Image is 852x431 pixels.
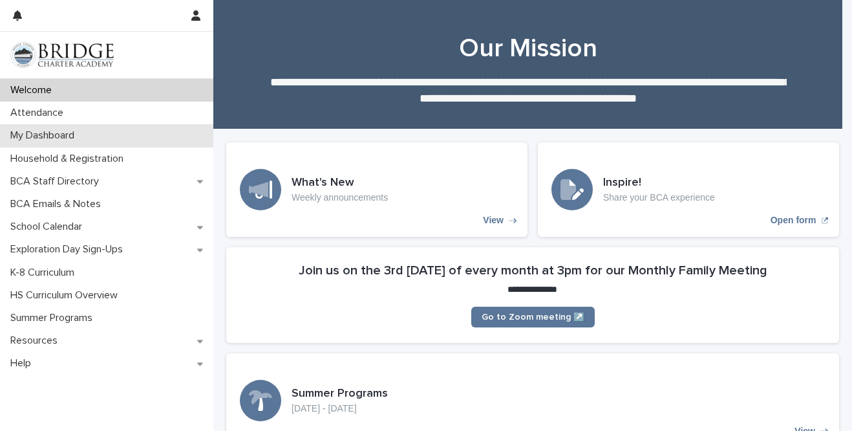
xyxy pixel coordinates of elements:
h2: Join us on the 3rd [DATE] of every month at 3pm for our Monthly Family Meeting [299,263,767,278]
p: Weekly announcements [292,192,388,203]
a: Go to Zoom meeting ↗️ [471,307,595,327]
p: School Calendar [5,221,92,233]
p: BCA Emails & Notes [5,198,111,210]
h3: Inspire! [603,176,715,190]
p: Summer Programs [5,312,103,324]
h3: Summer Programs [292,387,388,401]
p: Resources [5,335,68,347]
span: Go to Zoom meeting ↗️ [482,313,584,322]
p: Exploration Day Sign-Ups [5,243,133,256]
p: HS Curriculum Overview [5,289,128,302]
h3: What's New [292,176,388,190]
p: [DATE] - [DATE] [292,403,388,414]
a: View [226,142,527,237]
p: Attendance [5,107,74,119]
p: K-8 Curriculum [5,267,85,279]
img: V1C1m3IdTEidaUdm9Hs0 [10,42,114,68]
p: Household & Registration [5,153,134,165]
p: Help [5,357,41,370]
h1: Our Mission [226,33,829,64]
p: Share your BCA experience [603,192,715,203]
p: My Dashboard [5,129,85,142]
p: BCA Staff Directory [5,175,109,188]
p: View [483,215,504,226]
p: Welcome [5,84,62,96]
p: Open form [771,215,816,226]
a: Open form [538,142,839,237]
